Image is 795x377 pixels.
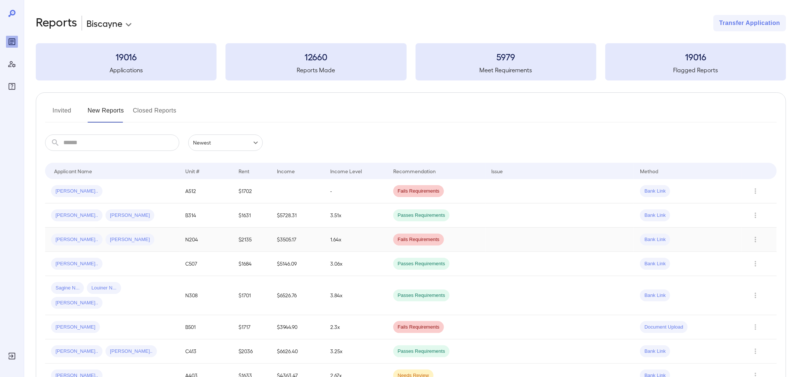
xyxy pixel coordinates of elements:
td: N204 [179,228,233,252]
span: Passes Requirements [393,212,449,219]
td: $1684 [233,252,271,276]
span: [PERSON_NAME].. [51,212,102,219]
button: Row Actions [750,209,761,221]
td: B501 [179,315,233,339]
td: $6626.40 [271,339,325,364]
td: 3.25x [325,339,387,364]
td: $2036 [233,339,271,364]
td: 2.3x [325,315,387,339]
span: [PERSON_NAME] [105,212,154,219]
span: [PERSON_NAME].. [51,236,102,243]
span: [PERSON_NAME].. [51,300,102,307]
span: Passes Requirements [393,292,449,299]
td: $1702 [233,179,271,203]
span: Bank Link [640,236,670,243]
td: 3.84x [325,276,387,315]
div: Unit # [185,167,199,175]
td: $3944.90 [271,315,325,339]
td: 3.06x [325,252,387,276]
button: Row Actions [750,185,761,197]
h2: Reports [36,15,77,31]
span: Passes Requirements [393,260,449,267]
td: C413 [179,339,233,364]
summary: 19016Applications12660Reports Made5979Meet Requirements19016Flagged Reports [36,43,786,80]
span: Passes Requirements [393,348,449,355]
h3: 19016 [36,51,217,63]
button: New Reports [88,105,124,123]
h5: Applications [36,66,217,75]
div: FAQ [6,80,18,92]
span: Bank Link [640,188,670,195]
td: B314 [179,203,233,228]
span: Bank Link [640,212,670,219]
span: [PERSON_NAME].. [105,348,157,355]
span: [PERSON_NAME].. [51,188,102,195]
button: Row Actions [750,321,761,333]
span: [PERSON_NAME].. [51,260,102,267]
div: Rent [239,167,251,175]
div: Newest [188,134,263,151]
div: Issue [492,167,504,175]
td: - [325,179,387,203]
span: Document Upload [640,324,688,331]
div: Manage Users [6,58,18,70]
td: A512 [179,179,233,203]
span: Fails Requirements [393,188,444,195]
span: Sagine N... [51,285,84,292]
div: Income [277,167,295,175]
td: $3505.17 [271,228,325,252]
span: Bank Link [640,348,670,355]
td: $1717 [233,315,271,339]
h5: Meet Requirements [416,66,596,75]
td: C507 [179,252,233,276]
h5: Reports Made [225,66,406,75]
span: [PERSON_NAME] [105,236,154,243]
td: 1.64x [325,228,387,252]
div: Recommendation [393,167,436,175]
h3: 5979 [416,51,596,63]
p: Biscayne [86,17,122,29]
td: 3.51x [325,203,387,228]
h5: Flagged Reports [605,66,786,75]
td: $2135 [233,228,271,252]
td: $1701 [233,276,271,315]
h3: 19016 [605,51,786,63]
div: Reports [6,36,18,48]
button: Row Actions [750,289,761,301]
button: Closed Reports [133,105,177,123]
button: Row Actions [750,258,761,270]
td: N308 [179,276,233,315]
h3: 12660 [225,51,406,63]
span: [PERSON_NAME] [51,324,100,331]
div: Log Out [6,350,18,362]
span: Bank Link [640,260,670,267]
td: $5728.31 [271,203,325,228]
button: Row Actions [750,345,761,357]
div: Method [640,167,658,175]
button: Transfer Application [713,15,786,31]
td: $5146.09 [271,252,325,276]
span: [PERSON_NAME].. [51,348,102,355]
button: Invited [45,105,79,123]
div: Income Level [331,167,362,175]
span: Fails Requirements [393,236,444,243]
td: $1631 [233,203,271,228]
span: Louiner N... [87,285,121,292]
td: $6526.76 [271,276,325,315]
span: Fails Requirements [393,324,444,331]
span: Bank Link [640,292,670,299]
div: Applicant Name [54,167,92,175]
button: Row Actions [750,234,761,245]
